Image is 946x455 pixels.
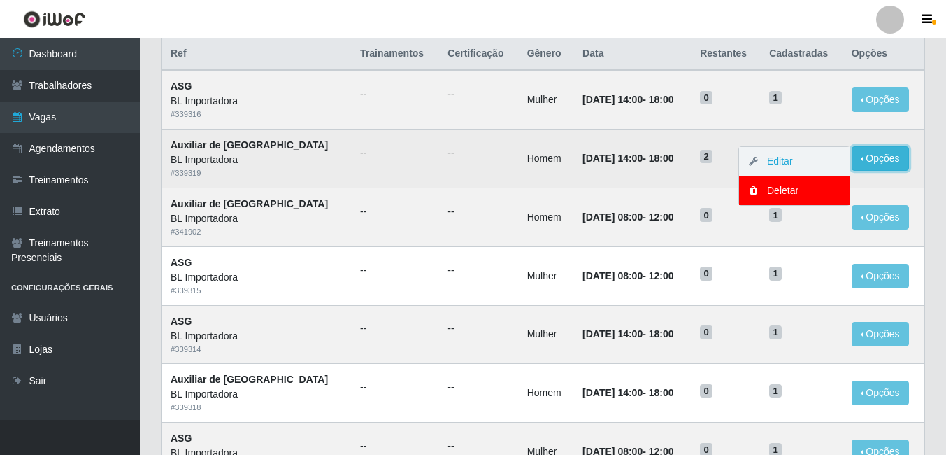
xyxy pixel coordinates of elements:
span: 2 [700,150,712,164]
strong: ASG [171,316,192,327]
div: BL Importadora [171,211,343,226]
time: [DATE] 08:00 [582,270,643,281]
button: Opções [852,381,909,405]
time: 12:00 [649,211,674,223]
strong: ASG [171,80,192,92]
span: 1 [769,91,782,105]
div: BL Importadora [171,329,343,344]
strong: - [582,328,673,339]
strong: Auxiliar de [GEOGRAPHIC_DATA] [171,198,328,209]
ul: -- [360,263,431,278]
strong: - [582,211,673,223]
span: 1 [769,267,782,281]
div: # 341902 [171,226,343,238]
time: [DATE] 14:00 [582,153,643,164]
time: 18:00 [649,153,674,164]
div: # 339316 [171,108,343,120]
button: Opções [852,205,909,230]
div: BL Importadora [171,153,343,167]
td: Homem [519,188,574,246]
td: Mulher [519,246,574,305]
time: 18:00 [649,328,674,339]
span: 0 [700,384,712,398]
td: Homem [519,364,574,423]
strong: - [582,387,673,398]
span: 1 [769,325,782,339]
a: Editar [753,155,793,167]
button: Opções [852,322,909,346]
strong: - [582,153,673,164]
strong: - [582,94,673,105]
ul: -- [447,439,510,454]
th: Cadastradas [761,38,843,71]
ul: -- [360,87,431,101]
th: Certificação [439,38,518,71]
th: Restantes [691,38,761,71]
ul: -- [447,204,510,219]
button: Opções [852,264,909,288]
th: Trainamentos [352,38,439,71]
div: # 339319 [171,167,343,179]
div: Deletar [753,183,836,198]
ul: -- [447,146,510,160]
ul: -- [360,146,431,160]
time: [DATE] 14:00 [582,94,643,105]
time: [DATE] 14:00 [582,328,643,339]
th: Data [574,38,691,71]
button: Opções [852,87,909,112]
div: # 339315 [171,285,343,297]
ul: -- [447,263,510,278]
span: 0 [700,91,712,105]
ul: -- [360,439,431,454]
time: 12:00 [649,270,674,281]
strong: - [582,270,673,281]
td: Homem [519,129,574,188]
strong: Auxiliar de [GEOGRAPHIC_DATA] [171,139,328,150]
strong: ASG [171,257,192,268]
time: 18:00 [649,387,674,398]
th: Gênero [519,38,574,71]
ul: -- [447,87,510,101]
time: [DATE] 08:00 [582,211,643,223]
div: BL Importadora [171,270,343,285]
span: 1 [769,208,782,222]
div: # 339314 [171,344,343,356]
div: BL Importadora [171,94,343,108]
ul: -- [447,380,510,395]
button: Opções [852,146,909,171]
span: 0 [700,208,712,222]
th: Ref [162,38,352,71]
ul: -- [360,321,431,336]
span: 0 [700,267,712,281]
strong: Auxiliar de [GEOGRAPHIC_DATA] [171,374,328,385]
td: Mulher [519,70,574,129]
strong: ASG [171,433,192,444]
span: 1 [769,384,782,398]
div: BL Importadora [171,387,343,402]
div: # 339318 [171,402,343,414]
time: 18:00 [649,94,674,105]
ul: -- [447,321,510,336]
th: Opções [843,38,924,71]
time: [DATE] 14:00 [582,387,643,398]
span: 0 [700,325,712,339]
td: Mulher [519,305,574,364]
ul: -- [360,380,431,395]
img: CoreUI Logo [23,10,85,28]
ul: -- [360,204,431,219]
